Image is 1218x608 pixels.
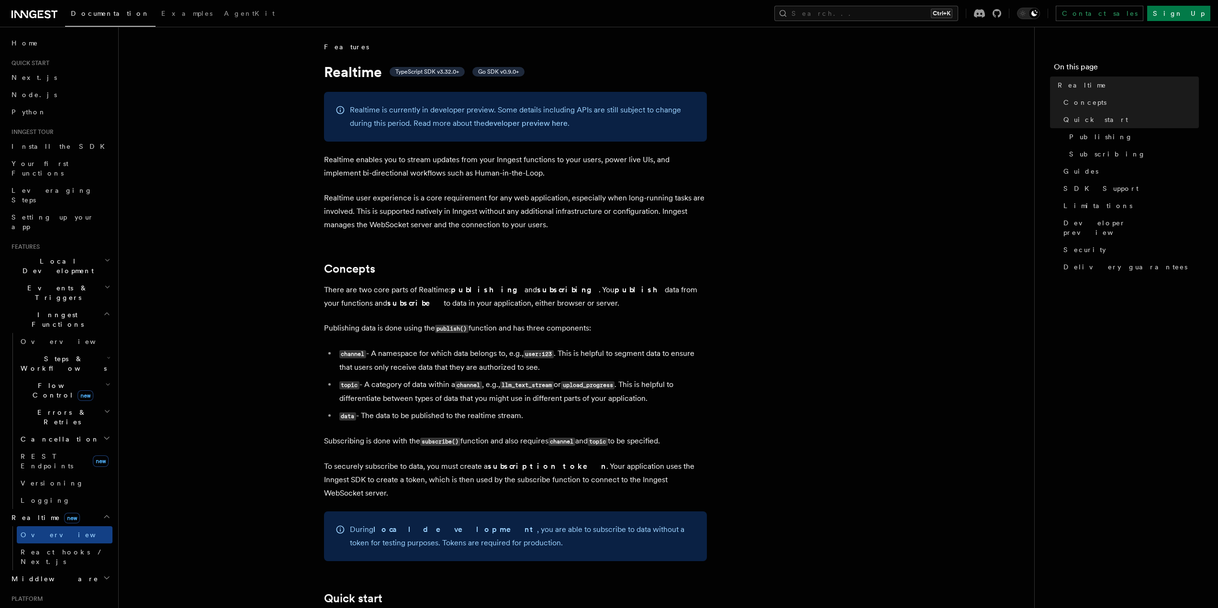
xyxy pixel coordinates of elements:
a: Delivery guarantees [1060,258,1199,276]
p: There are two core parts of Realtime: and . You data from your functions and to data in your appl... [324,283,707,310]
button: Middleware [8,570,112,587]
span: Examples [161,10,212,17]
code: channel [548,438,575,446]
a: Node.js [8,86,112,103]
span: Quick start [1063,115,1128,124]
a: REST Endpointsnew [17,448,112,475]
strong: subscription token [488,462,606,471]
a: Home [8,34,112,52]
a: Logging [17,492,112,509]
span: Developer preview [1063,218,1199,237]
span: Concepts [1063,98,1106,107]
a: Overview [17,333,112,350]
a: Examples [156,3,218,26]
span: Overview [21,531,119,539]
span: Limitations [1063,201,1132,210]
span: Go SDK v0.9.0+ [478,68,519,76]
span: new [93,455,109,467]
span: SDK Support [1063,184,1139,193]
strong: subscribe [387,298,444,308]
strong: local development [373,525,537,534]
span: Overview [21,338,119,345]
a: AgentKit [218,3,280,26]
a: Limitations [1060,197,1199,214]
button: Flow Controlnew [17,377,112,404]
span: TypeScript SDK v3.32.0+ [395,68,459,76]
span: Guides [1063,166,1098,176]
span: Realtime [1058,80,1106,90]
span: Python [11,108,46,116]
code: topic [339,381,359,389]
strong: subscribing [537,285,599,294]
span: REST Endpoints [21,453,73,470]
code: publish() [435,325,469,333]
p: During , you are able to subscribe to data without a token for testing purposes. Tokens are requi... [350,523,695,550]
div: Inngest Functions [8,333,112,509]
a: Quick start [1060,111,1199,128]
span: Node.js [11,91,57,99]
a: Guides [1060,163,1199,180]
span: Security [1063,245,1106,254]
p: To securely subscribe to data, you must create a . Your application uses the Inngest SDK to creat... [324,460,707,500]
a: Concepts [324,262,375,276]
code: user:123 [524,350,554,358]
a: Developer preview [1060,214,1199,241]
span: Install the SDK [11,143,111,150]
a: Publishing [1065,128,1199,145]
span: Inngest Functions [8,310,103,329]
h1: Realtime [324,63,707,80]
span: AgentKit [224,10,275,17]
span: Features [324,42,369,52]
span: Publishing [1069,132,1133,142]
button: Errors & Retries [17,404,112,431]
code: upload_progress [561,381,615,389]
a: Your first Functions [8,155,112,182]
button: Toggle dark mode [1017,8,1040,19]
strong: publishing [451,285,525,294]
span: Subscribing [1069,149,1146,159]
a: Next.js [8,69,112,86]
button: Local Development [8,253,112,279]
code: channel [455,381,482,389]
span: Steps & Workflows [17,354,107,373]
span: Inngest tour [8,128,54,136]
div: Realtimenew [8,526,112,570]
a: Subscribing [1065,145,1199,163]
li: - The data to be published to the realtime stream. [336,409,707,423]
code: data [339,412,356,420]
a: Sign Up [1147,6,1210,21]
kbd: Ctrl+K [931,9,952,18]
h4: On this page [1054,61,1199,77]
span: Leveraging Steps [11,187,92,204]
a: Contact sales [1056,6,1143,21]
span: Versioning [21,479,84,487]
a: SDK Support [1060,180,1199,197]
span: Features [8,243,40,251]
a: Versioning [17,475,112,492]
span: Logging [21,497,70,504]
span: Documentation [71,10,150,17]
span: Home [11,38,38,48]
p: Realtime user experience is a core requirement for any web application, especially when long-runn... [324,191,707,232]
a: Install the SDK [8,138,112,155]
span: Middleware [8,574,99,584]
span: Flow Control [17,381,105,400]
code: subscribe() [420,438,460,446]
button: Steps & Workflows [17,350,112,377]
p: Realtime enables you to stream updates from your Inngest functions to your users, power live UIs,... [324,153,707,180]
p: Realtime is currently in developer preview. Some details including APIs are still subject to chan... [350,103,695,130]
a: Overview [17,526,112,543]
span: Next.js [11,74,57,81]
button: Search...Ctrl+K [774,6,958,21]
span: Cancellation [17,434,100,444]
span: Platform [8,595,43,603]
button: Cancellation [17,431,112,448]
button: Inngest Functions [8,306,112,333]
a: Realtime [1054,77,1199,94]
a: React hooks / Next.js [17,543,112,570]
span: Errors & Retries [17,408,104,427]
span: React hooks / Next.js [21,548,105,565]
span: Your first Functions [11,160,68,177]
a: Setting up your app [8,209,112,235]
a: Quick start [324,592,382,605]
